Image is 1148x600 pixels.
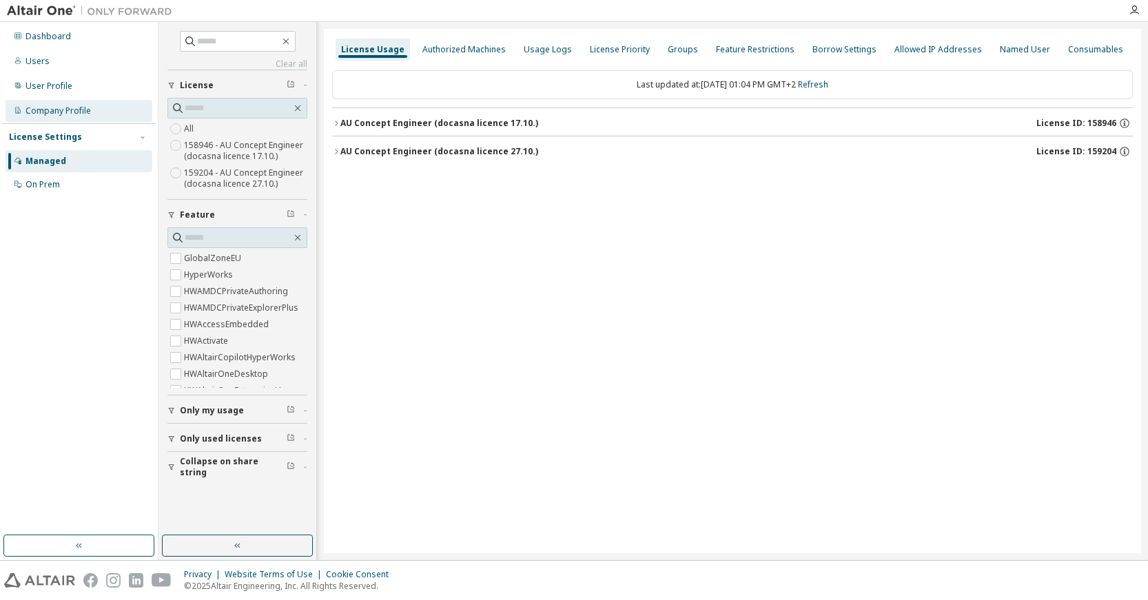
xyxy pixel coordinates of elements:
[83,573,98,588] img: facebook.svg
[25,56,50,67] div: Users
[287,80,295,91] span: Clear filter
[524,44,572,55] div: Usage Logs
[9,132,82,143] div: License Settings
[184,165,307,192] label: 159204 - AU Concept Engineer (docasna licence 27.10.)
[225,569,326,580] div: Website Terms of Use
[184,121,196,137] label: All
[668,44,698,55] div: Groups
[184,267,236,283] label: HyperWorks
[287,405,295,416] span: Clear filter
[287,462,295,473] span: Clear filter
[590,44,650,55] div: License Priority
[326,569,397,580] div: Cookie Consent
[167,424,307,454] button: Only used licenses
[184,137,307,165] label: 158946 - AU Concept Engineer (docasna licence 17.10.)
[422,44,506,55] div: Authorized Machines
[1036,118,1116,129] span: License ID: 158946
[180,433,262,444] span: Only used licenses
[25,81,72,92] div: User Profile
[340,118,538,129] div: AU Concept Engineer (docasna licence 17.10.)
[1036,146,1116,157] span: License ID: 159204
[184,382,297,399] label: HWAltairOneEnterpriseUser
[894,44,982,55] div: Allowed IP Addresses
[167,59,307,70] a: Clear all
[167,395,307,426] button: Only my usage
[25,179,60,190] div: On Prem
[25,156,66,167] div: Managed
[184,316,271,333] label: HWAccessEmbedded
[180,456,287,478] span: Collapse on share string
[184,333,231,349] label: HWActivate
[332,70,1133,99] div: Last updated at: [DATE] 01:04 PM GMT+2
[287,209,295,220] span: Clear filter
[184,300,301,316] label: HWAMDCPrivateExplorerPlus
[25,105,91,116] div: Company Profile
[184,250,244,267] label: GlobalZoneEU
[287,433,295,444] span: Clear filter
[129,573,143,588] img: linkedin.svg
[180,405,244,416] span: Only my usage
[1000,44,1050,55] div: Named User
[184,349,298,366] label: HWAltairCopilotHyperWorks
[180,80,214,91] span: License
[184,283,291,300] label: HWAMDCPrivateAuthoring
[1068,44,1123,55] div: Consumables
[180,209,215,220] span: Feature
[167,200,307,230] button: Feature
[184,569,225,580] div: Privacy
[340,146,538,157] div: AU Concept Engineer (docasna licence 27.10.)
[25,31,71,42] div: Dashboard
[7,4,179,18] img: Altair One
[716,44,795,55] div: Feature Restrictions
[332,108,1133,138] button: AU Concept Engineer (docasna licence 17.10.)License ID: 158946
[341,44,404,55] div: License Usage
[812,44,877,55] div: Borrow Settings
[4,573,75,588] img: altair_logo.svg
[332,136,1133,167] button: AU Concept Engineer (docasna licence 27.10.)License ID: 159204
[184,580,397,592] p: © 2025 Altair Engineering, Inc. All Rights Reserved.
[167,70,307,101] button: License
[184,366,271,382] label: HWAltairOneDesktop
[152,573,172,588] img: youtube.svg
[106,573,121,588] img: instagram.svg
[167,452,307,482] button: Collapse on share string
[798,79,828,90] a: Refresh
